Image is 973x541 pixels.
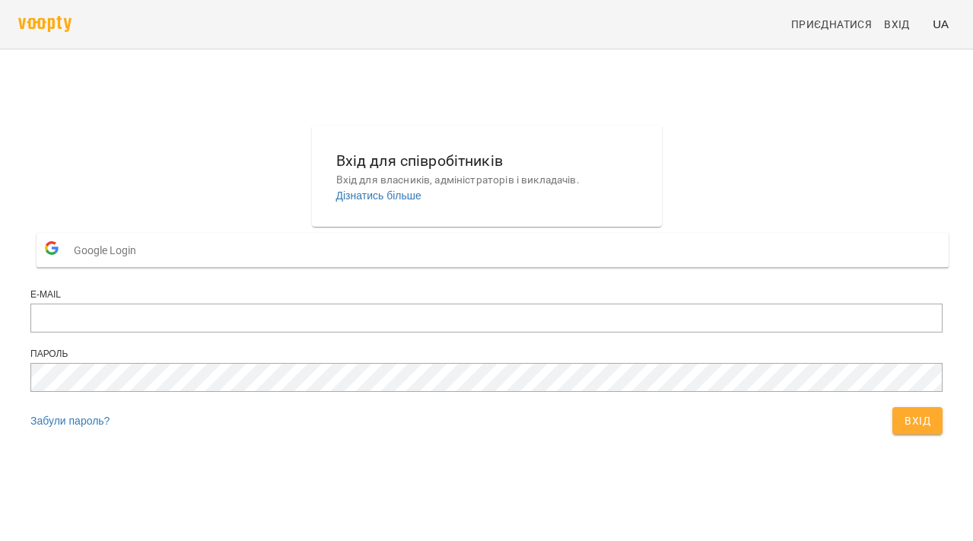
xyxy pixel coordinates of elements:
[927,10,955,38] button: UA
[878,11,927,38] a: Вхід
[905,412,930,430] span: Вхід
[324,137,650,215] button: Вхід для співробітниківВхід для власників, адміністраторів і викладачів.Дізнатись більше
[884,15,910,33] span: Вхід
[18,16,72,32] img: voopty.png
[892,407,943,434] button: Вхід
[785,11,878,38] a: Приєднатися
[336,173,638,188] p: Вхід для власників, адміністраторів і викладачів.
[30,348,943,361] div: Пароль
[933,16,949,32] span: UA
[37,233,949,267] button: Google Login
[30,288,943,301] div: E-mail
[791,15,872,33] span: Приєднатися
[30,415,110,427] a: Забули пароль?
[74,235,144,266] span: Google Login
[336,189,421,202] a: Дізнатись більше
[336,149,638,173] h6: Вхід для співробітників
